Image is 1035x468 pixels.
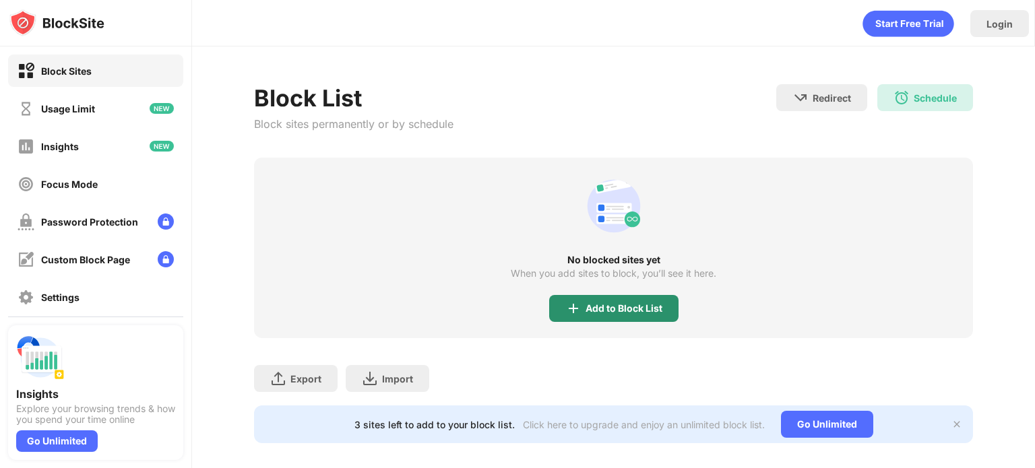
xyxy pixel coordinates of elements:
[290,373,321,385] div: Export
[150,141,174,152] img: new-icon.svg
[586,303,662,314] div: Add to Block List
[254,255,973,265] div: No blocked sites yet
[813,92,851,104] div: Redirect
[16,403,175,425] div: Explore your browsing trends & how you spend your time online
[18,63,34,79] img: block-on.svg
[951,419,962,430] img: x-button.svg
[582,174,646,238] div: animation
[41,216,138,228] div: Password Protection
[16,387,175,401] div: Insights
[254,117,453,131] div: Block sites permanently or by schedule
[862,10,954,37] div: animation
[523,419,765,430] div: Click here to upgrade and enjoy an unlimited block list.
[158,213,174,230] img: lock-menu.svg
[18,251,34,268] img: customize-block-page-off.svg
[18,213,34,230] img: password-protection-off.svg
[41,254,130,265] div: Custom Block Page
[18,289,34,306] img: settings-off.svg
[254,84,453,112] div: Block List
[41,292,80,303] div: Settings
[354,419,515,430] div: 3 sites left to add to your block list.
[158,251,174,267] img: lock-menu.svg
[9,9,104,36] img: logo-blocksite.svg
[16,333,65,382] img: push-insights.svg
[781,411,873,438] div: Go Unlimited
[41,141,79,152] div: Insights
[18,176,34,193] img: focus-off.svg
[914,92,957,104] div: Schedule
[382,373,413,385] div: Import
[150,103,174,114] img: new-icon.svg
[18,100,34,117] img: time-usage-off.svg
[986,18,1013,30] div: Login
[41,65,92,77] div: Block Sites
[41,178,98,190] div: Focus Mode
[511,268,716,279] div: When you add sites to block, you’ll see it here.
[16,430,98,452] div: Go Unlimited
[18,138,34,155] img: insights-off.svg
[41,103,95,114] div: Usage Limit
